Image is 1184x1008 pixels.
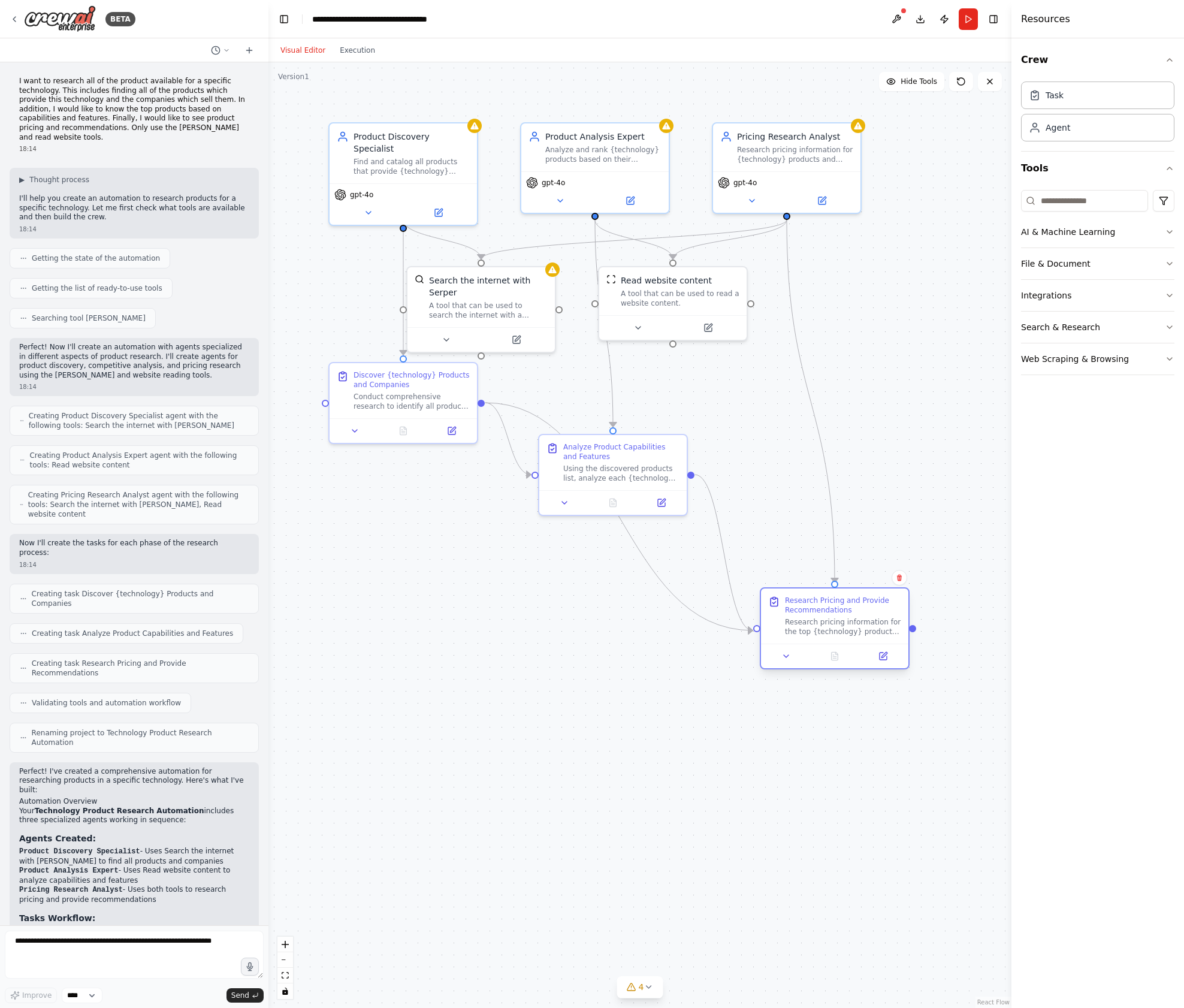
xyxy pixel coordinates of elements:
button: Open in side panel [482,333,550,347]
code: Pricing Research Analyst [19,886,123,894]
div: Version 1 [278,72,309,82]
span: Hide Tools [901,77,937,86]
p: Perfect! Now I'll create an automation with agents specialized in different aspects of product re... [19,343,249,380]
button: Start a new chat [240,43,259,58]
span: gpt-4o [733,178,757,188]
div: SerperDevToolSearch the internet with SerperA tool that can be used to search the internet with a... [406,266,556,353]
button: Web Scraping & Browsing [1021,343,1174,375]
button: Open in side panel [674,321,742,335]
g: Edge from 0a1dc6f9-e9da-4215-b6e8-bcbf192eee71 to 8e83ccd1-4eee-4179-987c-18c0975cafb9 [589,220,619,427]
div: Tools [1021,185,1174,385]
div: Research Pricing and Provide Recommendations [785,596,901,615]
div: BETA [105,12,135,26]
div: Using the discovered products list, analyze each {technology} solution to understand their capabi... [563,464,679,483]
span: Creating Pricing Research Analyst agent with the following tools: Search the internet with [PERSO... [28,490,249,519]
button: Hide right sidebar [985,11,1002,28]
li: - Uses both tools to research pricing and provide recommendations [19,885,249,904]
h2: Automation Overview [19,797,249,807]
strong: Technology Product Research Automation [35,807,204,815]
p: Perfect! I've created a comprehensive automation for researching products in a specific technolog... [19,767,249,795]
img: ScrapeWebsiteTool [606,274,616,284]
div: Analyze Product Capabilities and FeaturesUsing the discovered products list, analyze each {techno... [538,434,688,516]
div: Product Discovery Specialist [354,131,470,155]
button: Integrations [1021,280,1174,311]
button: Open in side panel [788,194,856,208]
img: Logo [24,5,96,32]
button: Open in side panel [404,206,472,220]
div: Pricing Research Analyst [737,131,853,143]
g: Edge from c5398205-a218-4588-923e-b0db66c7a87c to 223b7ec4-145b-4d25-8da5-9873cbae153d [485,397,753,636]
span: gpt-4o [542,178,565,188]
div: Pricing Research AnalystResearch pricing information for {technology} products and provide recomm... [712,122,862,214]
span: Thought process [29,175,89,185]
span: Creating task Discover {technology} Products and Companies [32,589,249,608]
button: Search & Research [1021,312,1174,343]
button: Open in side panel [862,649,904,663]
g: Edge from db0a5b21-43b9-45fd-bdd4-2ab19ba5b8f9 to 2546cc73-4306-4dca-bfaa-f5947b454190 [397,220,487,259]
button: No output available [378,424,429,438]
div: Crew [1021,77,1174,151]
span: gpt-4o [350,190,373,200]
span: Renaming project to Technology Product Research Automation [32,728,249,747]
button: Switch to previous chat [206,43,235,58]
button: Visual Editor [273,43,333,58]
span: Searching tool [PERSON_NAME] [32,313,146,323]
div: Analyze Product Capabilities and Features [563,442,679,461]
div: Conduct comprehensive research to identify all products that provide {technology} solutions. Sear... [354,392,470,411]
div: Agent [1046,122,1070,134]
h3: Tasks Workflow: [19,912,249,924]
span: 4 [639,981,644,993]
span: Validating tools and automation workflow [32,698,181,708]
g: Edge from 8e83ccd1-4eee-4179-987c-18c0975cafb9 to 223b7ec4-145b-4d25-8da5-9873cbae153d [695,469,753,636]
div: 18:14 [19,144,249,153]
div: Product Analysis Expert [545,131,662,143]
span: Getting the list of ready-to-use tools [32,283,162,293]
button: Improve [5,988,57,1003]
div: Analyze and rank {technology} products based on their capabilities, features, and overall perform... [545,145,662,164]
a: React Flow attribution [977,999,1010,1006]
div: Read website content [621,274,712,286]
li: - Uses Read website content to analyze capabilities and features [19,866,249,885]
div: Research pricing information for {technology} products and provide recommendations based on value... [737,145,853,164]
button: Open in side panel [596,194,664,208]
p: I'll help you create an automation to research products for a specific technology. Let me first c... [19,194,249,222]
button: Send [226,988,264,1003]
div: Product Discovery SpecialistFind and catalog all products that provide {technology} solutions, id... [328,122,478,226]
button: Execution [333,43,382,58]
button: File & Document [1021,248,1174,279]
div: Discover {technology} Products and CompaniesConduct comprehensive research to identify all produc... [328,362,478,444]
code: Product Discovery Specialist [19,847,140,856]
button: fit view [277,968,293,983]
button: Delete node [892,570,907,586]
div: Research Pricing and Provide RecommendationsResearch pricing information for the top {technology}... [760,590,910,672]
g: Edge from 357c8456-bcb1-481b-97b0-be842619779e to 223b7ec4-145b-4d25-8da5-9873cbae153d [781,220,841,583]
nav: breadcrumb [312,13,447,25]
span: Getting the state of the automation [32,253,160,263]
g: Edge from 357c8456-bcb1-481b-97b0-be842619779e to 2546cc73-4306-4dca-bfaa-f5947b454190 [475,220,793,259]
button: Open in side panel [641,496,682,510]
div: 18:14 [19,225,249,234]
h4: Resources [1021,12,1070,26]
span: Send [231,991,249,1000]
img: SerperDevTool [415,274,424,284]
div: A tool that can be used to search the internet with a search_query. Supports different search typ... [429,301,548,320]
li: - Uses Search the internet with [PERSON_NAME] to find all products and companies [19,847,249,866]
span: Creating task Research Pricing and Provide Recommendations [32,659,249,678]
span: Creating Product Analysis Expert agent with the following tools: Read website content [29,451,249,470]
div: Task [1046,89,1064,101]
button: AI & Machine Learning [1021,216,1174,248]
div: Discover {technology} Products and Companies [354,370,470,390]
button: Hide left sidebar [276,11,292,28]
p: I want to research all of the product available for a specific technology. This includes finding ... [19,77,249,142]
div: 18:14 [19,382,249,391]
span: ▶ [19,175,25,185]
g: Edge from 357c8456-bcb1-481b-97b0-be842619779e to 83a6375b-91bb-40b3-91be-9d25e1c0e9b1 [667,220,793,259]
button: Tools [1021,152,1174,185]
div: Find and catalog all products that provide {technology} solutions, identifying the companies that... [354,157,470,176]
div: Search the internet with Serper [429,274,548,298]
button: Open in side panel [431,424,472,438]
button: ▶Thought process [19,175,89,185]
button: No output available [810,649,860,663]
code: Product Analysis Expert [19,867,119,875]
div: Research pricing information for the top {technology} products identified in the previous analysi... [785,617,901,636]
